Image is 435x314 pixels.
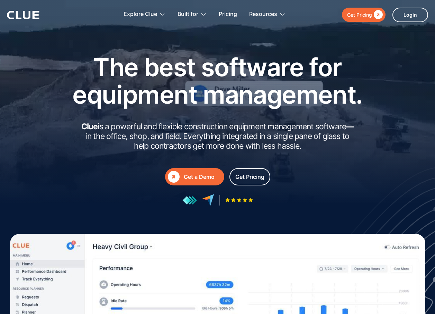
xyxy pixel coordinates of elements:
[184,173,221,181] div: Get a Demo
[124,3,165,25] div: Explore Clue
[347,10,372,19] div: Get Pricing
[202,194,214,206] img: reviews at capterra
[165,168,224,185] a: Get a Demo
[249,3,277,25] div: Resources
[310,217,435,314] iframe: Chat Widget
[392,8,428,22] a: Login
[219,3,237,25] a: Pricing
[178,3,198,25] div: Built for
[342,8,386,22] a: Get Pricing
[124,3,157,25] div: Explore Clue
[62,53,373,108] h1: The best software for equipment management.
[168,171,180,183] div: 
[346,122,354,131] strong: —
[229,168,270,185] a: Get Pricing
[225,198,253,202] img: Five-star rating icon
[81,122,98,131] strong: Clue
[182,196,197,205] img: reviews at getapp
[372,10,383,19] div: 
[79,122,356,151] h2: is a powerful and flexible construction equipment management software in the office, shop, and fi...
[235,173,264,181] div: Get Pricing
[249,3,286,25] div: Resources
[178,3,207,25] div: Built for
